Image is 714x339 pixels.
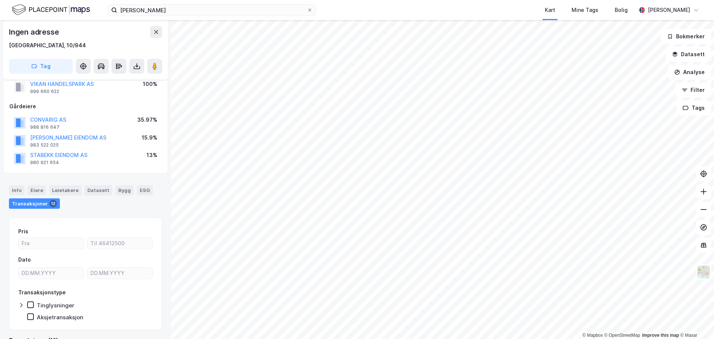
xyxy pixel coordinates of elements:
[30,160,59,166] div: 980 921 654
[137,115,157,124] div: 35.97%
[143,80,157,89] div: 100%
[30,89,59,95] div: 999 660 622
[19,268,84,279] input: DD.MM.YYYY
[37,314,83,321] div: Aksjetransaksjon
[668,65,711,80] button: Analyse
[677,303,714,339] iframe: Chat Widget
[84,185,112,195] div: Datasett
[137,185,153,195] div: ESG
[18,227,28,236] div: Pris
[697,265,711,279] img: Z
[49,200,57,207] div: 12
[19,238,84,249] input: Fra
[49,185,81,195] div: Leietakere
[9,26,60,38] div: Ingen adresse
[676,100,711,115] button: Tags
[545,6,555,15] div: Kart
[675,83,711,97] button: Filter
[30,142,59,148] div: 983 522 025
[87,268,152,279] input: DD.MM.YYYY
[9,185,25,195] div: Info
[37,302,74,309] div: Tinglysninger
[9,59,73,74] button: Tag
[582,333,603,338] a: Mapbox
[9,41,86,50] div: [GEOGRAPHIC_DATA], 10/944
[615,6,628,15] div: Bolig
[666,47,711,62] button: Datasett
[142,133,157,142] div: 15.9%
[28,185,46,195] div: Eiere
[9,198,60,209] div: Transaksjoner
[87,238,152,249] input: Til 46412500
[9,102,162,111] div: Gårdeiere
[18,255,31,264] div: Dato
[648,6,690,15] div: [PERSON_NAME]
[115,185,134,195] div: Bygg
[18,288,66,297] div: Transaksjonstype
[604,333,640,338] a: OpenStreetMap
[572,6,598,15] div: Mine Tags
[147,151,157,160] div: 13%
[30,124,59,130] div: 988 816 647
[117,4,307,16] input: Søk på adresse, matrikkel, gårdeiere, leietakere eller personer
[642,333,679,338] a: Improve this map
[12,3,90,16] img: logo.f888ab2527a4732fd821a326f86c7f29.svg
[661,29,711,44] button: Bokmerker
